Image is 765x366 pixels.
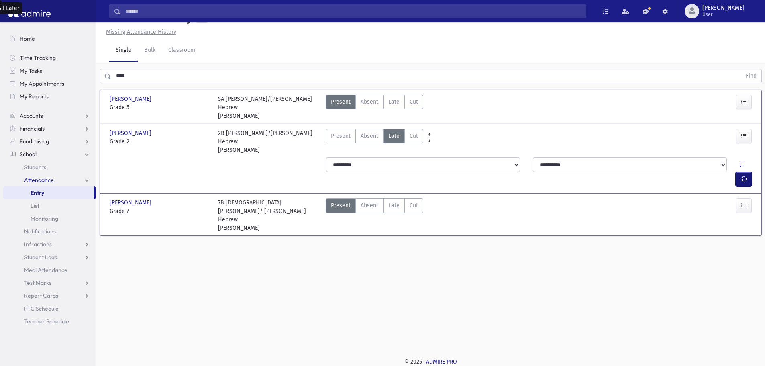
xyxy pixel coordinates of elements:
[138,39,162,62] a: Bulk
[326,95,423,120] div: AttTypes
[218,129,318,154] div: 2B [PERSON_NAME]/[PERSON_NAME] Hebrew [PERSON_NAME]
[410,98,418,106] span: Cut
[218,95,318,120] div: 5A [PERSON_NAME]/[PERSON_NAME] Hebrew [PERSON_NAME]
[109,358,752,366] div: © 2025 -
[110,129,153,137] span: [PERSON_NAME]
[410,132,418,140] span: Cut
[109,39,138,62] a: Single
[3,32,96,45] a: Home
[20,125,45,132] span: Financials
[24,228,56,235] span: Notifications
[24,318,69,325] span: Teacher Schedule
[331,201,351,210] span: Present
[24,164,46,171] span: Students
[20,80,64,87] span: My Appointments
[3,225,96,238] a: Notifications
[3,289,96,302] a: Report Cards
[3,315,96,328] a: Teacher Schedule
[3,238,96,251] a: Infractions
[6,3,53,19] img: AdmirePro
[331,132,351,140] span: Present
[361,98,378,106] span: Absent
[3,264,96,276] a: Meal Attendance
[3,186,94,199] a: Entry
[31,189,44,196] span: Entry
[3,302,96,315] a: PTC Schedule
[361,132,378,140] span: Absent
[3,90,96,103] a: My Reports
[361,201,378,210] span: Absent
[20,151,37,158] span: School
[741,69,761,83] button: Find
[24,266,67,274] span: Meal Attendance
[110,95,153,103] span: [PERSON_NAME]
[20,54,56,61] span: Time Tracking
[702,11,744,18] span: User
[106,29,176,35] u: Missing Attendance History
[110,207,210,215] span: Grade 7
[3,276,96,289] a: Test Marks
[20,138,49,145] span: Fundraising
[3,64,96,77] a: My Tasks
[218,198,318,232] div: 7B [DEMOGRAPHIC_DATA][PERSON_NAME]/ [PERSON_NAME] Hebrew [PERSON_NAME]
[410,201,418,210] span: Cut
[31,215,58,222] span: Monitoring
[20,35,35,42] span: Home
[110,198,153,207] span: [PERSON_NAME]
[24,305,59,312] span: PTC Schedule
[331,98,351,106] span: Present
[3,51,96,64] a: Time Tracking
[162,39,202,62] a: Classroom
[3,199,96,212] a: List
[24,176,54,184] span: Attendance
[326,129,423,154] div: AttTypes
[388,201,400,210] span: Late
[24,292,58,299] span: Report Cards
[24,241,52,248] span: Infractions
[3,251,96,264] a: Student Logs
[3,135,96,148] a: Fundraising
[24,279,51,286] span: Test Marks
[388,132,400,140] span: Late
[3,174,96,186] a: Attendance
[110,137,210,146] span: Grade 2
[3,161,96,174] a: Students
[3,148,96,161] a: School
[3,212,96,225] a: Monitoring
[702,5,744,11] span: [PERSON_NAME]
[3,109,96,122] a: Accounts
[20,93,49,100] span: My Reports
[110,103,210,112] span: Grade 5
[103,29,176,35] a: Missing Attendance History
[388,98,400,106] span: Late
[121,4,586,18] input: Search
[3,122,96,135] a: Financials
[20,112,43,119] span: Accounts
[24,254,57,261] span: Student Logs
[20,67,42,74] span: My Tasks
[326,198,423,232] div: AttTypes
[3,77,96,90] a: My Appointments
[31,202,39,209] span: List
